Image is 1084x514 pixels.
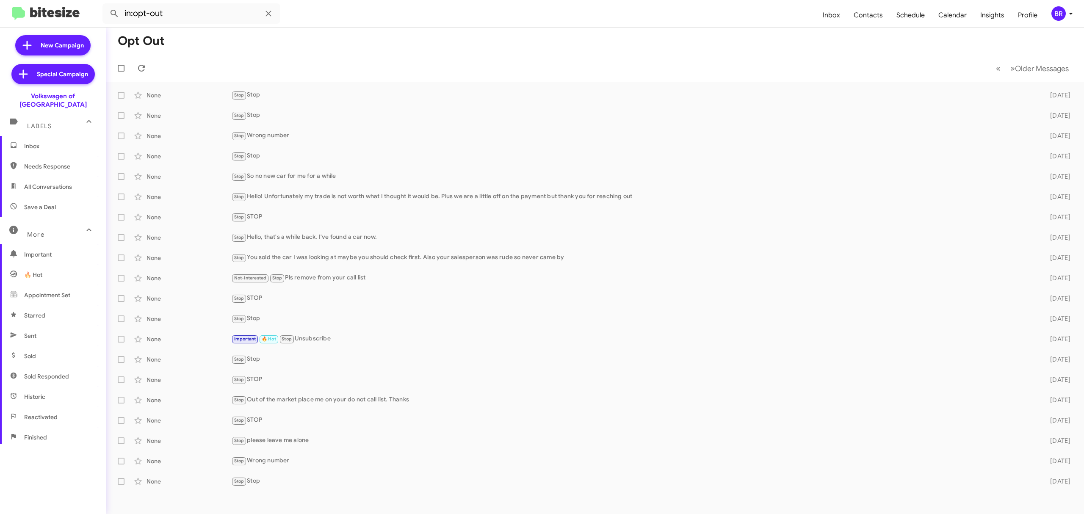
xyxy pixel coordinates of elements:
[1034,91,1077,99] div: [DATE]
[231,171,1034,181] div: So no new car for me for a while
[231,354,1034,364] div: Stop
[11,64,95,84] a: Special Campaign
[231,273,1034,283] div: Pls remove from your call list
[231,151,1034,161] div: Stop
[1034,294,1077,303] div: [DATE]
[147,355,231,364] div: None
[282,336,292,342] span: Stop
[231,293,1034,303] div: STOP
[234,397,244,403] span: Stop
[234,336,256,342] span: Important
[27,231,44,238] span: More
[262,336,276,342] span: 🔥 Hot
[234,296,244,301] span: Stop
[147,396,231,404] div: None
[991,60,1074,77] nav: Page navigation example
[24,311,45,320] span: Starred
[147,376,231,384] div: None
[234,133,244,138] span: Stop
[231,476,1034,486] div: Stop
[1015,64,1069,73] span: Older Messages
[234,214,244,220] span: Stop
[231,212,1034,222] div: STOP
[1034,396,1077,404] div: [DATE]
[231,395,1034,405] div: Out of the market place me on your do not call list. Thanks
[24,352,36,360] span: Sold
[24,162,96,171] span: Needs Response
[24,271,42,279] span: 🔥 Hot
[231,415,1034,425] div: STOP
[816,3,847,28] a: Inbox
[1005,60,1074,77] button: Next
[27,122,52,130] span: Labels
[932,3,973,28] span: Calendar
[1034,355,1077,364] div: [DATE]
[234,92,244,98] span: Stop
[231,232,1034,242] div: Hello, that's a while back. I've found a car now.
[234,113,244,118] span: Stop
[24,372,69,381] span: Sold Responded
[234,377,244,382] span: Stop
[1034,274,1077,282] div: [DATE]
[231,375,1034,384] div: STOP
[1034,132,1077,140] div: [DATE]
[147,315,231,323] div: None
[118,34,165,48] h1: Opt Out
[24,413,58,421] span: Reactivated
[1034,152,1077,160] div: [DATE]
[991,60,1006,77] button: Previous
[231,314,1034,323] div: Stop
[234,458,244,464] span: Stop
[234,438,244,443] span: Stop
[234,356,244,362] span: Stop
[147,132,231,140] div: None
[147,437,231,445] div: None
[231,334,1034,344] div: Unsubscribe
[234,316,244,321] span: Stop
[231,90,1034,100] div: Stop
[147,416,231,425] div: None
[24,392,45,401] span: Historic
[1034,172,1077,181] div: [DATE]
[1034,233,1077,242] div: [DATE]
[1034,376,1077,384] div: [DATE]
[1051,6,1066,21] div: BR
[15,35,91,55] a: New Campaign
[147,477,231,486] div: None
[147,294,231,303] div: None
[1034,437,1077,445] div: [DATE]
[1034,416,1077,425] div: [DATE]
[847,3,890,28] a: Contacts
[24,433,47,442] span: Finished
[147,172,231,181] div: None
[147,213,231,221] div: None
[890,3,932,28] a: Schedule
[1034,213,1077,221] div: [DATE]
[24,203,56,211] span: Save a Deal
[234,417,244,423] span: Stop
[234,235,244,240] span: Stop
[234,174,244,179] span: Stop
[24,291,70,299] span: Appointment Set
[147,254,231,262] div: None
[1034,193,1077,201] div: [DATE]
[231,436,1034,445] div: please leave me alone
[234,153,244,159] span: Stop
[1034,254,1077,262] div: [DATE]
[1011,3,1044,28] a: Profile
[231,111,1034,120] div: Stop
[147,274,231,282] div: None
[234,275,267,281] span: Not-Interested
[147,233,231,242] div: None
[234,194,244,199] span: Stop
[24,250,96,259] span: Important
[37,70,88,78] span: Special Campaign
[147,193,231,201] div: None
[41,41,84,50] span: New Campaign
[996,63,1001,74] span: «
[147,91,231,99] div: None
